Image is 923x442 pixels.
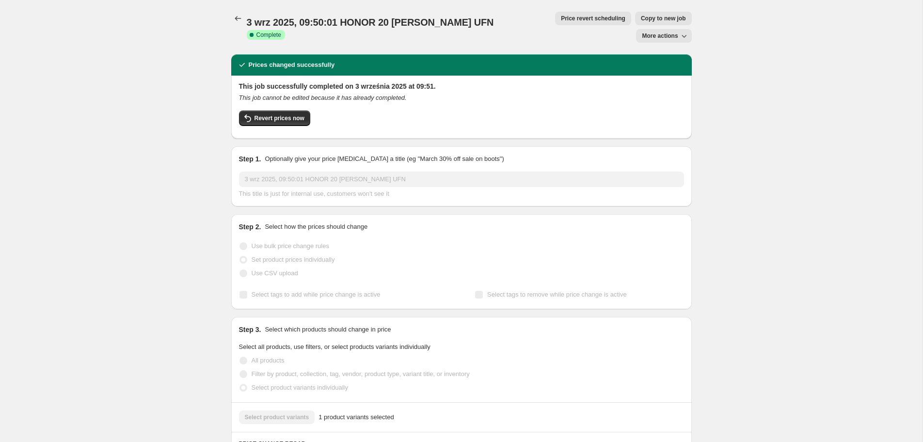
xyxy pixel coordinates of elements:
[252,384,348,391] span: Select product variants individually
[642,32,678,40] span: More actions
[239,110,310,126] button: Revert prices now
[265,154,504,164] p: Optionally give your price [MEDICAL_DATA] a title (eg "March 30% off sale on boots")
[255,114,304,122] span: Revert prices now
[555,12,631,25] button: Price revert scheduling
[231,12,245,25] button: Price change jobs
[247,17,494,28] span: 3 wrz 2025, 09:50:01 HONOR 20 [PERSON_NAME] UFN
[239,154,261,164] h2: Step 1.
[252,291,381,298] span: Select tags to add while price change is active
[636,29,691,43] button: More actions
[249,60,335,70] h2: Prices changed successfully
[561,15,625,22] span: Price revert scheduling
[252,357,285,364] span: All products
[265,325,391,334] p: Select which products should change in price
[239,172,684,187] input: 30% off holiday sale
[239,325,261,334] h2: Step 3.
[641,15,686,22] span: Copy to new job
[635,12,692,25] button: Copy to new job
[252,256,335,263] span: Set product prices individually
[252,269,298,277] span: Use CSV upload
[256,31,281,39] span: Complete
[239,94,407,101] i: This job cannot be edited because it has already completed.
[252,242,329,250] span: Use bulk price change rules
[318,412,394,422] span: 1 product variants selected
[239,81,684,91] h2: This job successfully completed on 3 września 2025 at 09:51.
[239,190,389,197] span: This title is just for internal use, customers won't see it
[487,291,627,298] span: Select tags to remove while price change is active
[265,222,367,232] p: Select how the prices should change
[239,343,430,350] span: Select all products, use filters, or select products variants individually
[239,222,261,232] h2: Step 2.
[252,370,470,378] span: Filter by product, collection, tag, vendor, product type, variant title, or inventory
